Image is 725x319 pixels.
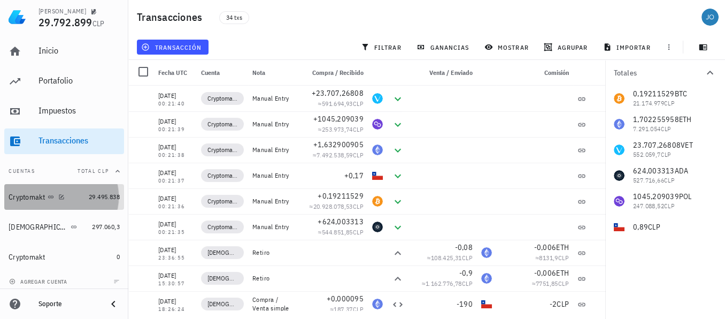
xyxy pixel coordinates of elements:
[299,60,368,86] div: Compra / Recibido
[11,278,67,285] span: agregar cuenta
[252,274,295,283] div: Retiro
[605,60,725,86] button: Totales
[207,145,237,155] span: Cryptomakt
[252,197,295,206] div: Manual Entry
[322,228,353,236] span: 544.851,85
[143,43,202,51] span: transacción
[252,69,265,77] span: Nota
[207,273,237,284] span: [DEMOGRAPHIC_DATA]
[431,254,462,262] span: 108.425,31
[252,146,295,154] div: Manual Entry
[459,268,473,278] span: -0,9
[334,305,352,313] span: 187,37
[614,69,704,77] div: Totales
[313,202,353,210] span: 20.928.078,53
[197,60,248,86] div: Cuenta
[158,230,192,235] div: 00:21:35
[598,40,657,55] button: importar
[207,93,237,104] span: Cryptomakt
[558,279,569,287] span: CLP
[318,228,364,236] span: ≈
[207,119,237,130] span: Cryptomakt
[558,254,569,262] span: CLP
[318,125,364,133] span: ≈
[158,204,192,209] div: 00:21:36
[89,193,120,201] span: 29.495.838
[539,254,558,262] span: 8131,9
[78,168,109,174] span: Total CLP
[92,19,105,28] span: CLP
[532,279,569,287] span: ≈
[457,299,473,309] span: -190
[312,88,364,98] span: +23.707,26808
[427,254,473,262] span: ≈
[536,279,558,287] span: 7751,85
[419,43,469,51] span: ganancias
[137,9,206,26] h1: Transacciones
[158,296,192,307] div: [DATE]
[534,268,557,278] span: -0,006
[158,168,192,178] div: [DATE]
[535,254,569,262] span: ≈
[9,193,45,202] div: Cryptomakt
[422,279,473,287] span: ≈
[556,242,569,252] span: ETH
[158,69,187,77] span: Fecha UTC
[487,43,529,51] span: mostrar
[207,196,237,207] span: Cryptomakt
[318,191,364,201] span: +0,19211529
[207,170,237,181] span: Cryptomakt
[408,60,477,86] div: Venta / Enviado
[372,119,383,130] div: POL-icon
[6,276,72,287] button: agregar cuenta
[92,223,120,231] span: 297.060,3
[310,202,364,210] span: ≈
[429,69,473,77] span: Venta / Enviado
[4,128,124,154] a: Transacciones
[38,105,120,116] div: Impuestos
[372,93,383,104] div: VET-icon
[496,60,573,86] div: Comisión
[344,171,364,180] span: +0,17
[481,247,492,258] div: ETH-icon
[363,43,402,51] span: filtrar
[158,178,192,184] div: 00:21:37
[481,273,492,284] div: ETH-icon
[353,100,364,108] span: CLP
[4,214,124,240] a: [DEMOGRAPHIC_DATA] 297.060,3
[313,151,364,159] span: ≈
[539,40,594,55] button: agrupar
[372,299,383,309] div: ETH-icon
[4,39,124,64] a: Inicio
[38,7,86,16] div: [PERSON_NAME]
[252,223,295,231] div: Manual Entry
[357,40,408,55] button: filtrar
[701,9,719,26] div: avatar
[4,158,124,184] button: CuentasTotal CLP
[605,43,651,51] span: importar
[353,228,364,236] span: CLP
[481,299,492,309] div: CLP-icon
[9,253,45,262] div: Cryptomakt
[322,125,353,133] span: 253.973,74
[158,255,192,261] div: 23:36:55
[455,242,473,252] span: -0,08
[312,69,364,77] span: Compra / Recibido
[317,151,353,159] span: 7.492.538,59
[4,184,124,210] a: Cryptomakt 29.495.838
[546,43,588,51] span: agrupar
[248,60,299,86] div: Nota
[544,69,569,77] span: Comisión
[9,223,68,232] div: [DEMOGRAPHIC_DATA]
[252,120,295,128] div: Manual Entry
[207,222,237,232] span: Cryptomakt
[313,114,364,124] span: +1045,209039
[38,300,98,308] div: Soporte
[372,196,383,207] div: BTC-icon
[137,40,209,55] button: transacción
[158,153,192,158] div: 00:21:38
[38,135,120,146] div: Transacciones
[158,270,192,281] div: [DATE]
[207,299,237,309] span: [DEMOGRAPHIC_DATA]
[462,254,473,262] span: CLP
